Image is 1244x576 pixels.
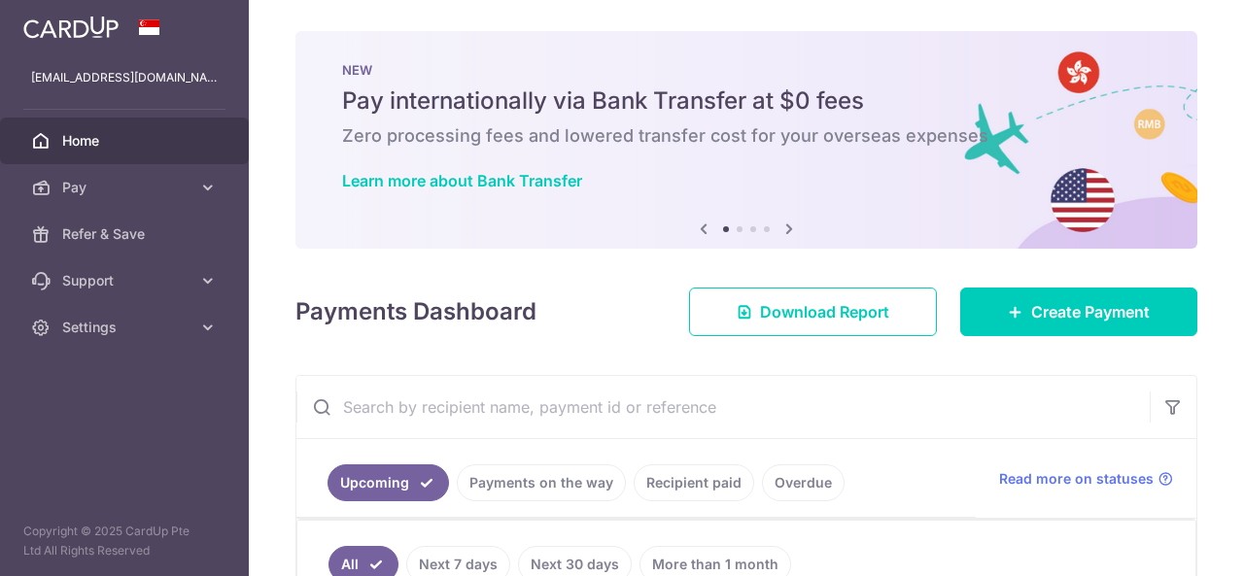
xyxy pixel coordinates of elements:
[342,85,1151,117] h5: Pay internationally via Bank Transfer at $0 fees
[999,469,1154,489] span: Read more on statuses
[1031,300,1150,323] span: Create Payment
[634,464,754,501] a: Recipient paid
[342,171,582,190] a: Learn more about Bank Transfer
[62,178,190,197] span: Pay
[23,16,119,39] img: CardUp
[457,464,626,501] a: Payments on the way
[31,68,218,87] p: [EMAIL_ADDRESS][DOMAIN_NAME]
[960,288,1197,336] a: Create Payment
[342,62,1151,78] p: NEW
[62,131,190,151] span: Home
[689,288,937,336] a: Download Report
[62,224,190,244] span: Refer & Save
[296,376,1150,438] input: Search by recipient name, payment id or reference
[62,318,190,337] span: Settings
[999,469,1173,489] a: Read more on statuses
[295,31,1197,249] img: Bank transfer banner
[762,464,845,501] a: Overdue
[62,271,190,290] span: Support
[328,464,449,501] a: Upcoming
[342,124,1151,148] h6: Zero processing fees and lowered transfer cost for your overseas expenses
[760,300,889,323] span: Download Report
[295,294,536,329] h4: Payments Dashboard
